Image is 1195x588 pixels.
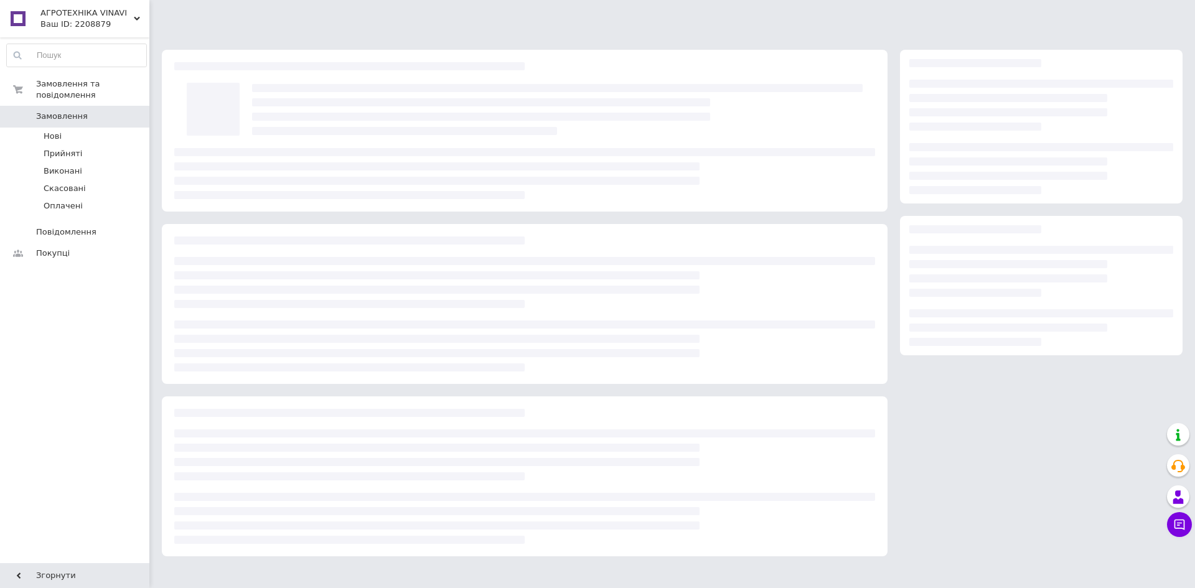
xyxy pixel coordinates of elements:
span: Замовлення [36,111,88,122]
span: Скасовані [44,183,86,194]
span: Замовлення та повідомлення [36,78,149,101]
span: Покупці [36,248,70,259]
button: Чат з покупцем [1167,512,1192,537]
span: Прийняті [44,148,82,159]
input: Пошук [7,44,146,67]
div: Ваш ID: 2208879 [40,19,149,30]
span: Виконані [44,166,82,177]
span: Нові [44,131,62,142]
span: Повідомлення [36,226,96,238]
span: АГРОТЕХНІКА VINAVI [40,7,134,19]
span: Оплачені [44,200,83,212]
